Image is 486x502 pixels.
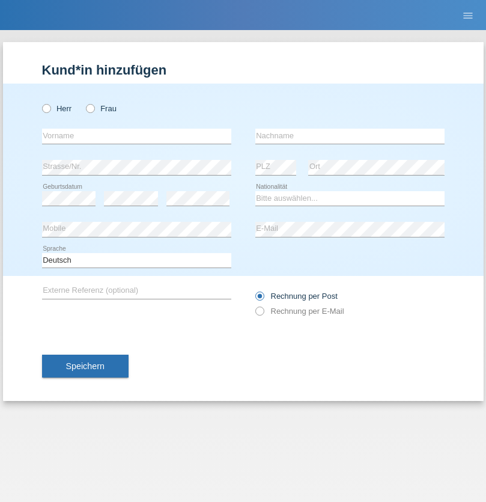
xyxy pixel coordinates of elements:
i: menu [462,10,474,22]
label: Rechnung per E-Mail [255,307,344,316]
h1: Kund*in hinzufügen [42,63,445,78]
input: Rechnung per E-Mail [255,307,263,322]
label: Frau [86,104,117,113]
input: Herr [42,104,50,112]
label: Herr [42,104,72,113]
span: Speichern [66,361,105,371]
input: Frau [86,104,94,112]
input: Rechnung per Post [255,292,263,307]
button: Speichern [42,355,129,378]
label: Rechnung per Post [255,292,338,301]
a: menu [456,11,480,19]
